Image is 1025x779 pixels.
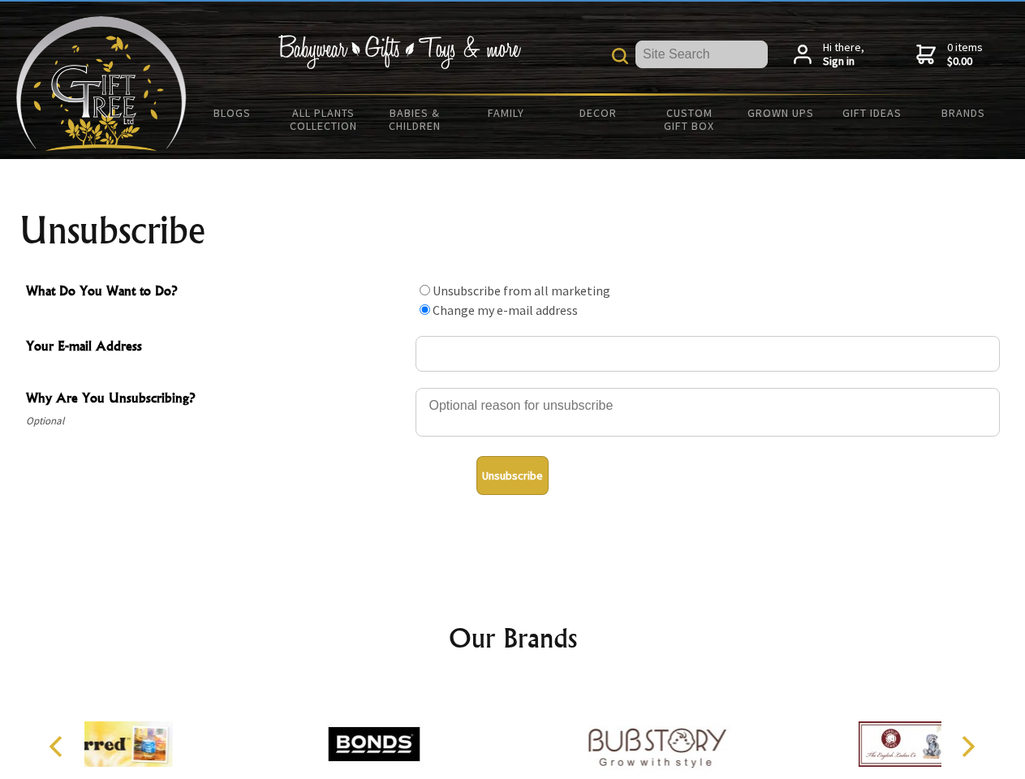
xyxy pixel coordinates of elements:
[947,40,983,69] span: 0 items
[278,96,370,143] a: All Plants Collection
[187,96,278,130] a: BLOGS
[734,96,826,130] a: Grown Ups
[420,304,430,315] input: What Do You Want to Do?
[416,388,1000,437] textarea: Why Are You Unsubscribing?
[433,302,578,318] label: Change my e-mail address
[916,41,983,69] a: 0 items$0.00
[947,54,983,69] strong: $0.00
[644,96,735,143] a: Custom Gift Box
[32,618,993,657] h2: Our Brands
[26,281,407,304] span: What Do You Want to Do?
[420,285,430,295] input: What Do You Want to Do?
[369,96,461,143] a: Babies & Children
[794,41,864,69] a: Hi there,Sign in
[416,336,1000,372] input: Your E-mail Address
[19,211,1006,250] h1: Unsubscribe
[635,41,768,68] input: Site Search
[41,729,76,764] button: Previous
[26,388,407,411] span: Why Are You Unsubscribing?
[823,54,864,69] strong: Sign in
[461,96,553,130] a: Family
[826,96,918,130] a: Gift Ideas
[552,96,644,130] a: Decor
[26,411,407,431] span: Optional
[278,35,521,69] img: Babywear - Gifts - Toys & more
[476,456,549,495] button: Unsubscribe
[918,96,1010,130] a: Brands
[16,16,187,151] img: Babyware - Gifts - Toys and more...
[433,282,610,299] label: Unsubscribe from all marketing
[612,48,628,64] img: product search
[823,41,864,69] span: Hi there,
[26,336,407,359] span: Your E-mail Address
[950,729,985,764] button: Next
